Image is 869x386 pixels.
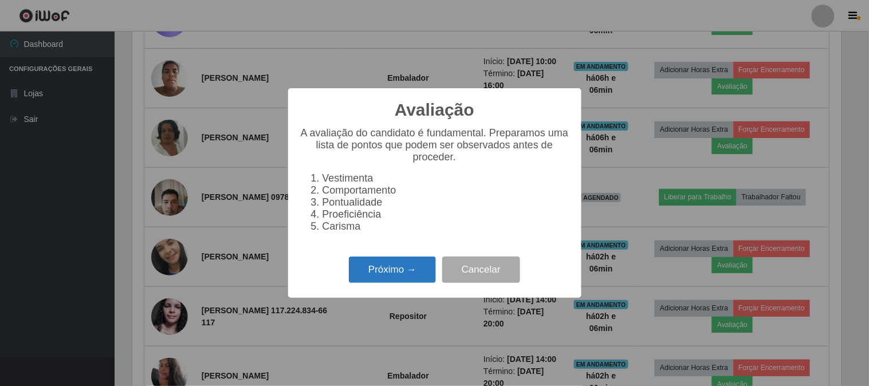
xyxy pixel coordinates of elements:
[395,100,474,120] h2: Avaliação
[323,208,570,220] li: Proeficiência
[442,257,520,283] button: Cancelar
[323,220,570,233] li: Carisma
[323,172,570,184] li: Vestimenta
[300,127,570,163] p: A avaliação do candidato é fundamental. Preparamos uma lista de pontos que podem ser observados a...
[349,257,436,283] button: Próximo →
[323,196,570,208] li: Pontualidade
[323,184,570,196] li: Comportamento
